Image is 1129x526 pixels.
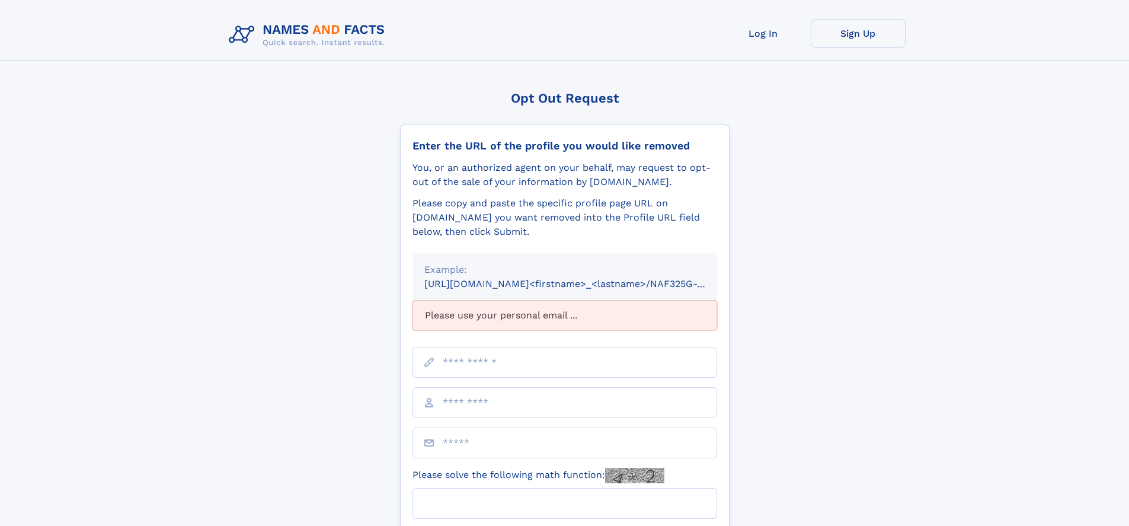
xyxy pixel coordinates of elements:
label: Please solve the following math function: [412,468,664,483]
div: Please use your personal email ... [412,301,717,330]
div: Please copy and paste the specific profile page URL on [DOMAIN_NAME] you want removed into the Pr... [412,196,717,239]
small: [URL][DOMAIN_NAME]<firstname>_<lastname>/NAF325G-xxxxxxxx [424,278,740,289]
div: Opt Out Request [400,91,730,106]
img: Logo Names and Facts [224,19,395,51]
a: Log In [716,19,811,48]
a: Sign Up [811,19,906,48]
div: You, or an authorized agent on your behalf, may request to opt-out of the sale of your informatio... [412,161,717,189]
div: Enter the URL of the profile you would like removed [412,139,717,152]
div: Example: [424,263,705,277]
